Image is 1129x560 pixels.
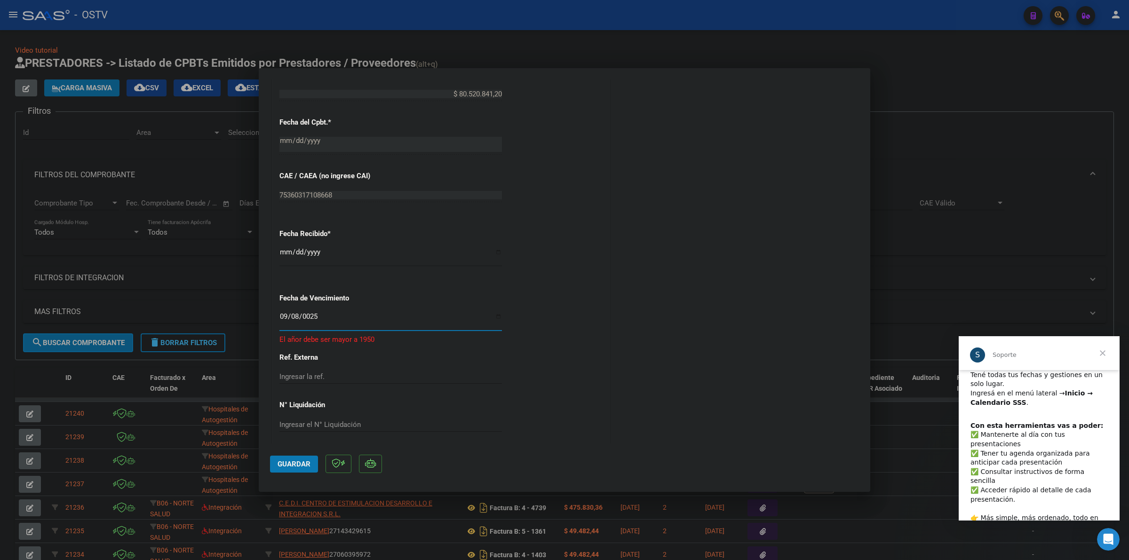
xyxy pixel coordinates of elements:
[279,352,376,363] p: Ref. Externa
[279,293,376,304] p: Fecha de Vencimiento
[279,117,376,128] p: Fecha del Cpbt.
[270,456,318,473] button: Guardar
[278,460,310,468] span: Guardar
[1097,528,1120,551] iframe: Intercom live chat
[279,400,376,410] p: N° Liquidación
[12,85,149,196] div: ​✅ Mantenerte al día con tus presentaciones ✅ Tener tu agenda organizada para anticipar cada pres...
[279,334,602,345] p: El añor debe ser mayor a 1950
[12,86,144,93] b: Con esta herramientas vas a poder:
[959,336,1120,521] iframe: Intercom live chat mensaje
[279,229,376,239] p: Fecha Recibido
[279,171,376,181] p: CAE / CAEA (no ingrese CAI)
